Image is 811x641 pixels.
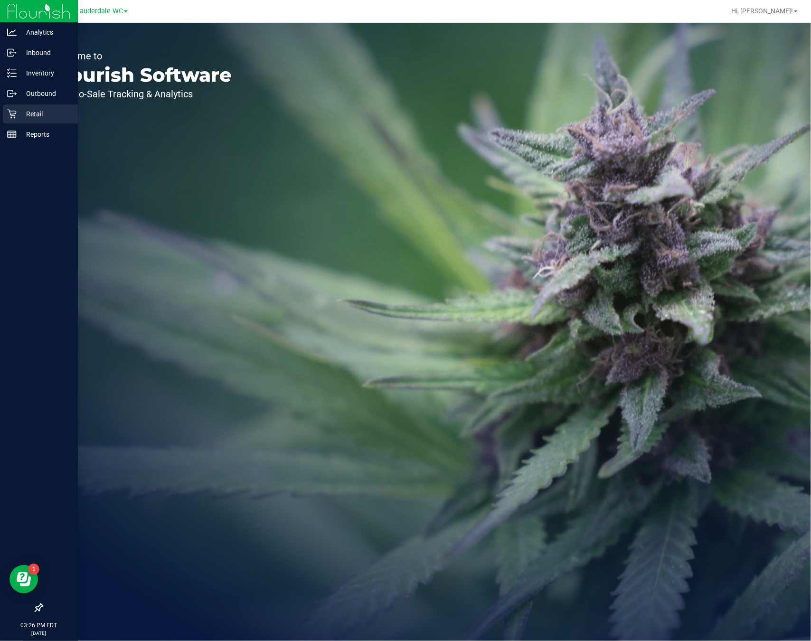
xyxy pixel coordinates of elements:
[28,564,39,575] iframe: Resource center unread badge
[17,27,74,38] p: Analytics
[4,621,74,630] p: 03:26 PM EDT
[51,66,232,85] p: Flourish Software
[7,109,17,119] inline-svg: Retail
[66,7,123,15] span: Ft. Lauderdale WC
[17,47,74,58] p: Inbound
[7,89,17,98] inline-svg: Outbound
[7,68,17,78] inline-svg: Inventory
[7,130,17,139] inline-svg: Reports
[731,7,793,15] span: Hi, [PERSON_NAME]!
[17,88,74,99] p: Outbound
[9,565,38,594] iframe: Resource center
[7,48,17,57] inline-svg: Inbound
[51,51,232,61] p: Welcome to
[17,129,74,140] p: Reports
[4,630,74,637] p: [DATE]
[17,67,74,79] p: Inventory
[7,28,17,37] inline-svg: Analytics
[51,89,232,99] p: Seed-to-Sale Tracking & Analytics
[17,108,74,120] p: Retail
